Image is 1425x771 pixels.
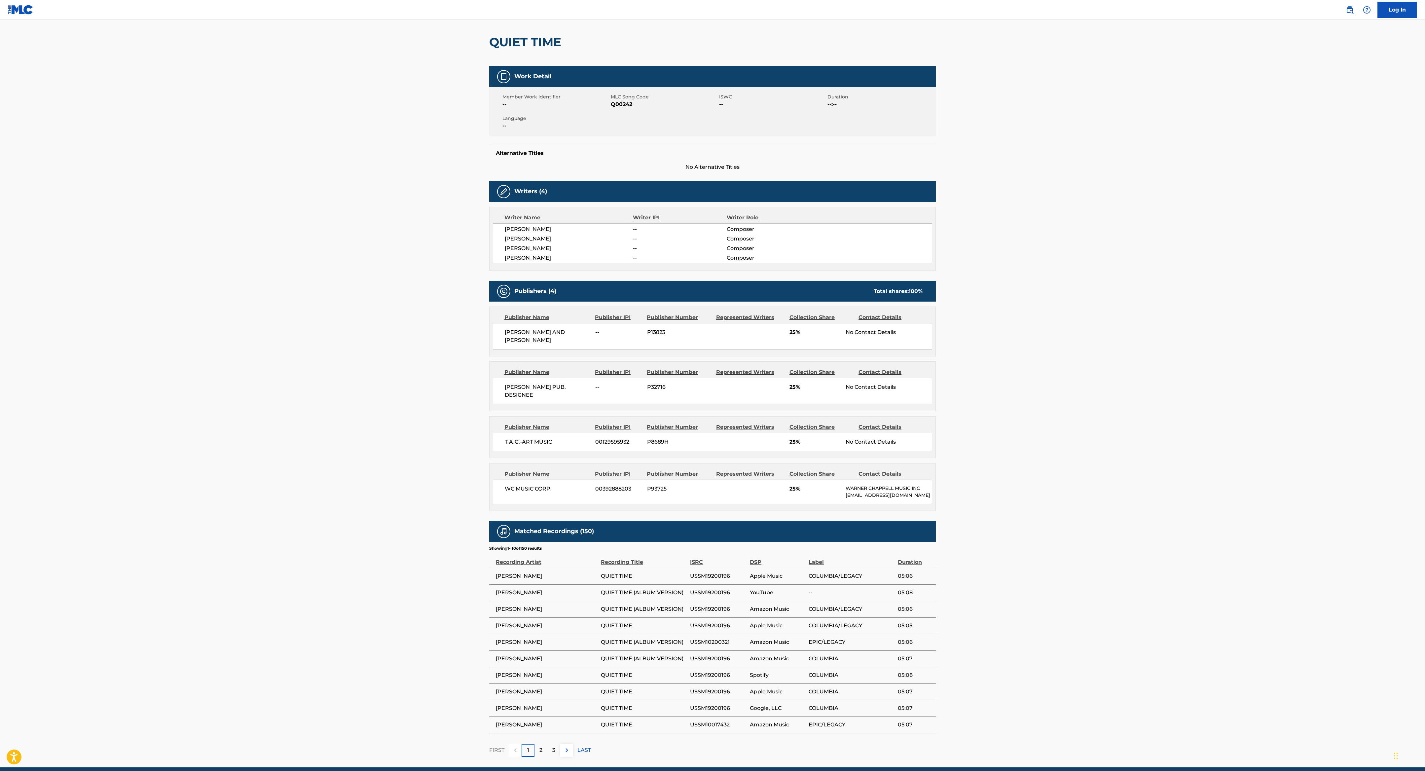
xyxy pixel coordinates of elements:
[504,368,590,376] div: Publisher Name
[496,688,598,696] span: [PERSON_NAME]
[514,188,547,195] h5: Writers (4)
[504,470,590,478] div: Publisher Name
[595,485,642,493] span: 00392888203
[809,688,895,696] span: COLUMBIA
[898,655,932,663] span: 05:07
[595,470,642,478] div: Publisher IPI
[496,638,598,646] span: [PERSON_NAME]
[489,163,936,171] span: No Alternative Titles
[595,383,642,391] span: --
[496,551,598,566] div: Recording Artist
[750,721,805,729] span: Amazon Music
[690,605,747,613] span: USSM19200196
[789,313,854,321] div: Collection Share
[505,485,590,493] span: WC MUSIC CORP.
[809,655,895,663] span: COLUMBIA
[647,328,711,336] span: P13823
[874,287,923,295] div: Total shares:
[1360,3,1373,17] div: Help
[595,423,642,431] div: Publisher IPI
[496,589,598,597] span: [PERSON_NAME]
[909,288,923,294] span: 100 %
[750,589,805,597] span: YouTube
[505,235,633,243] span: [PERSON_NAME]
[504,313,590,321] div: Publisher Name
[633,254,727,262] span: --
[601,688,687,696] span: QUIET TIME
[601,721,687,729] span: QUIET TIME
[502,100,609,108] span: --
[859,313,923,321] div: Contact Details
[496,605,598,613] span: [PERSON_NAME]
[898,551,932,566] div: Duration
[595,438,642,446] span: 00129595932
[601,589,687,597] span: QUIET TIME (ALBUM VERSION)
[496,572,598,580] span: [PERSON_NAME]
[898,638,932,646] span: 05:06
[690,688,747,696] span: USSM19200196
[595,368,642,376] div: Publisher IPI
[500,188,508,196] img: Writers
[690,704,747,712] span: USSM19200196
[789,328,841,336] span: 25%
[789,368,854,376] div: Collection Share
[489,35,565,50] h2: QUIET TIME
[489,545,542,551] p: Showing 1 - 10 of 150 results
[809,638,895,646] span: EPIC/LEGACY
[809,721,895,729] span: EPIC/LEGACY
[1363,6,1371,14] img: help
[496,150,929,157] h5: Alternative Titles
[595,328,642,336] span: --
[750,572,805,580] span: Apple Music
[505,244,633,252] span: [PERSON_NAME]
[789,423,854,431] div: Collection Share
[898,721,932,729] span: 05:07
[859,423,923,431] div: Contact Details
[514,287,556,295] h5: Publishers (4)
[690,655,747,663] span: USSM19200196
[716,470,785,478] div: Represented Writers
[690,589,747,597] span: USSM19200196
[552,746,555,754] p: 3
[505,225,633,233] span: [PERSON_NAME]
[750,638,805,646] span: Amazon Music
[809,551,895,566] div: Label
[1346,6,1354,14] img: search
[898,589,932,597] span: 05:08
[750,655,805,663] span: Amazon Music
[563,746,571,754] img: right
[601,622,687,630] span: QUIET TIME
[504,214,633,222] div: Writer Name
[633,244,727,252] span: --
[809,704,895,712] span: COLUMBIA
[1392,739,1425,771] iframe: Chat Widget
[690,572,747,580] span: USSM19200196
[8,5,33,15] img: MLC Logo
[500,528,508,535] img: Matched Recordings
[690,721,747,729] span: USSM10017432
[898,572,932,580] span: 05:06
[846,438,932,446] div: No Contact Details
[898,671,932,679] span: 05:08
[489,746,504,754] p: FIRST
[611,93,717,100] span: MLC Song Code
[647,423,711,431] div: Publisher Number
[595,313,642,321] div: Publisher IPI
[539,746,542,754] p: 2
[502,93,609,100] span: Member Work Identifier
[500,287,508,295] img: Publishers
[601,551,687,566] div: Recording Title
[647,470,711,478] div: Publisher Number
[601,572,687,580] span: QUIET TIME
[750,622,805,630] span: Apple Music
[846,328,932,336] div: No Contact Details
[601,671,687,679] span: QUIET TIME
[690,622,747,630] span: USSM19200196
[505,383,590,399] span: [PERSON_NAME] PUB. DESIGNEE
[690,551,747,566] div: ISRC
[633,214,727,222] div: Writer IPI
[500,73,508,81] img: Work Detail
[601,655,687,663] span: QUIET TIME (ALBUM VERSION)
[809,671,895,679] span: COLUMBIA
